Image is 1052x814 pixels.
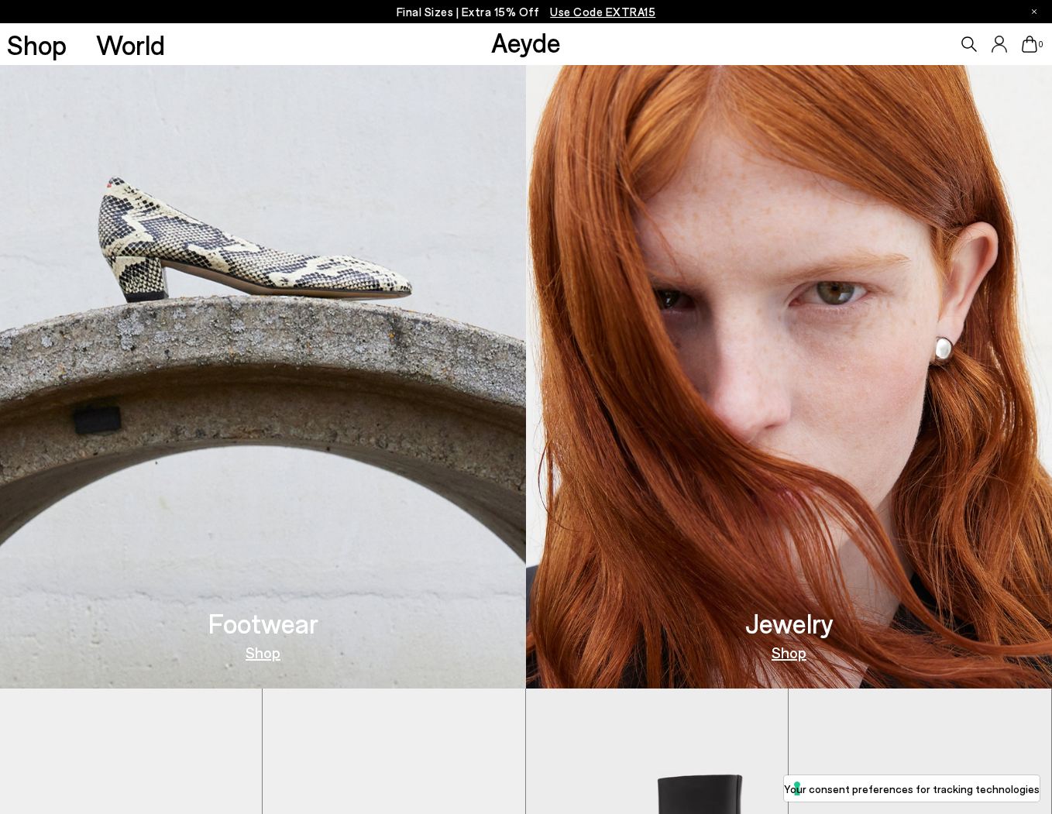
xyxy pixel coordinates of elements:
[397,2,656,22] p: Final Sizes | Extra 15% Off
[772,644,806,660] a: Shop
[1037,40,1045,49] span: 0
[7,31,67,58] a: Shop
[491,26,561,58] a: Aeyde
[1022,36,1037,53] a: 0
[784,775,1040,802] button: Your consent preferences for tracking technologies
[96,31,165,58] a: World
[208,610,318,637] h3: Footwear
[246,644,280,660] a: Shop
[784,781,1040,797] label: Your consent preferences for tracking technologies
[550,5,655,19] span: Navigate to /collections/ss25-final-sizes
[745,610,834,637] h3: Jewelry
